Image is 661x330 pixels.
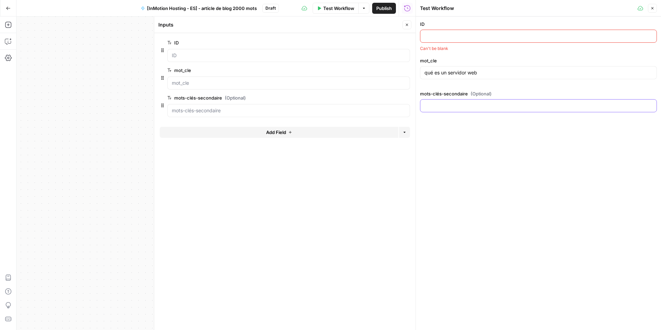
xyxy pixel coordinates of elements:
span: Test Workflow [323,5,354,12]
span: Add Field [266,129,286,136]
div: Inputs [158,21,400,28]
span: Publish [376,5,392,12]
button: Add Field [160,127,398,138]
input: ID [172,52,406,59]
label: mot_cle [420,57,657,64]
button: [InMotion Hosting - ES] - article de blog 2000 mots [137,3,261,14]
span: (Optional) [225,94,246,101]
span: Draft [265,5,276,11]
div: Can't be blank [420,45,657,52]
button: Test Workflow [313,3,358,14]
label: ID [167,39,371,46]
label: mots-clés-secondaire [420,90,657,97]
label: ID [420,21,657,28]
label: mots-clés-secondaire [167,94,371,101]
label: mot_cle [167,67,371,74]
span: (Optional) [471,90,492,97]
span: [InMotion Hosting - ES] - article de blog 2000 mots [147,5,257,12]
input: mot_cle [172,80,406,86]
button: Publish [372,3,396,14]
input: mots-clés-secondaire [172,107,406,114]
